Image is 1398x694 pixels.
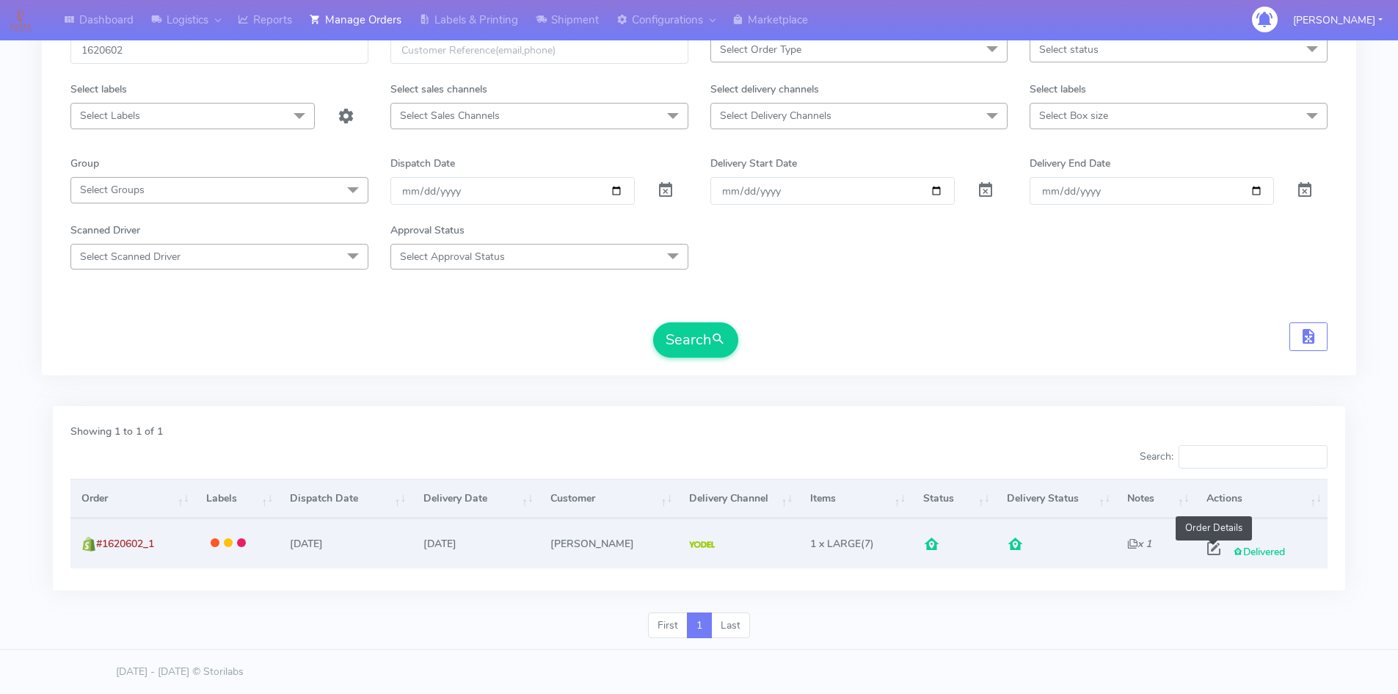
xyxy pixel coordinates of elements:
td: [DATE] [412,518,539,568]
span: 1 x LARGE [810,537,861,551]
th: Delivery Status: activate to sort column ascending [996,479,1116,518]
th: Delivery Date: activate to sort column ascending [412,479,539,518]
span: Delivered [1233,545,1285,559]
label: Approval Status [390,223,465,238]
span: Select Approval Status [400,250,505,264]
label: Showing 1 to 1 of 1 [70,424,163,439]
label: Scanned Driver [70,223,140,238]
th: Labels: activate to sort column ascending [195,479,279,518]
th: Actions: activate to sort column ascending [1195,479,1328,518]
td: [PERSON_NAME] [539,518,678,568]
span: Select Order Type [720,43,801,57]
span: #1620602_1 [96,537,154,551]
label: Group [70,156,99,171]
span: Select Delivery Channels [720,109,831,123]
span: Select Box size [1039,109,1108,123]
label: Select sales channels [390,82,487,97]
th: Notes: activate to sort column ascending [1116,479,1195,518]
th: Items: activate to sort column ascending [798,479,911,518]
th: Status: activate to sort column ascending [911,479,995,518]
span: (7) [810,537,874,551]
a: 1 [687,612,712,639]
th: Dispatch Date: activate to sort column ascending [279,479,412,518]
span: Select Scanned Driver [80,250,181,264]
span: Select status [1039,43,1099,57]
label: Select labels [70,82,127,97]
label: Delivery Start Date [710,156,797,171]
img: shopify.png [81,537,96,552]
span: Select Groups [80,183,145,197]
label: Select labels [1030,82,1086,97]
label: Search: [1140,445,1328,469]
th: Order: activate to sort column ascending [70,479,195,518]
input: Customer Reference(email,phone) [390,37,688,64]
span: Select Sales Channels [400,109,500,123]
i: x 1 [1127,537,1151,551]
th: Customer: activate to sort column ascending [539,479,678,518]
span: Select Labels [80,109,140,123]
th: Delivery Channel: activate to sort column ascending [678,479,798,518]
label: Dispatch Date [390,156,455,171]
label: Select delivery channels [710,82,819,97]
input: Search: [1179,445,1328,469]
input: Order Id [70,37,368,64]
button: Search [653,322,738,358]
img: Yodel [689,541,715,549]
td: [DATE] [279,518,412,568]
button: [PERSON_NAME] [1282,5,1394,35]
label: Delivery End Date [1030,156,1110,171]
